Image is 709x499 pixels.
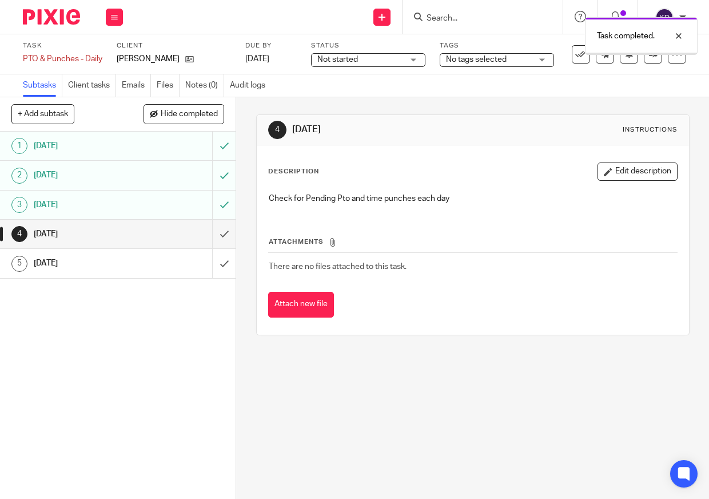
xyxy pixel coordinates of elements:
div: 4 [11,226,27,242]
div: PTO &amp; Punches - Daily [23,53,102,65]
label: Due by [245,41,297,50]
a: Emails [122,74,151,97]
img: Pixie [23,9,80,25]
img: svg%3E [655,8,674,26]
h1: [DATE] [292,124,497,136]
div: 1 [11,138,27,154]
h1: [DATE] [34,196,145,213]
div: 2 [11,168,27,184]
p: [PERSON_NAME] [117,53,180,65]
label: Client [117,41,231,50]
a: Client tasks [68,74,116,97]
a: Notes (0) [185,74,224,97]
p: Description [268,167,319,176]
h1: [DATE] [34,225,145,243]
span: [DATE] [245,55,269,63]
p: Check for Pending Pto and time punches each day [269,193,677,204]
h1: [DATE] [34,167,145,184]
span: There are no files attached to this task. [269,263,407,271]
button: Hide completed [144,104,224,124]
a: Audit logs [230,74,271,97]
p: Task completed. [597,30,655,42]
span: Hide completed [161,110,218,119]
div: 3 [11,197,27,213]
button: + Add subtask [11,104,74,124]
div: 5 [11,256,27,272]
button: Attach new file [268,292,334,318]
span: No tags selected [446,56,507,64]
span: Attachments [269,239,324,245]
a: Subtasks [23,74,62,97]
div: Instructions [623,125,678,134]
h1: [DATE] [34,255,145,272]
label: Status [311,41,425,50]
label: Task [23,41,102,50]
span: Not started [317,56,358,64]
a: Files [157,74,180,97]
h1: [DATE] [34,137,145,155]
button: Edit description [598,163,678,181]
div: 4 [268,121,286,139]
div: PTO & Punches - Daily [23,53,102,65]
